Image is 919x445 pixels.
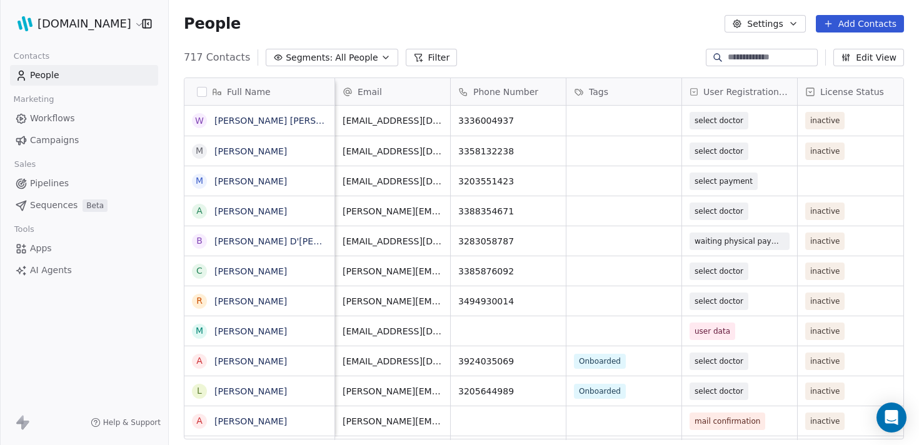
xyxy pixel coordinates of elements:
div: Full Name [184,78,334,105]
button: Filter [406,49,458,66]
div: R [196,294,203,307]
span: License Status [820,86,884,98]
a: Pipelines [10,173,158,194]
a: [PERSON_NAME] [214,176,287,186]
span: inactive [810,205,840,217]
span: 3205644989 [458,385,558,397]
span: Onboarded [574,354,626,369]
span: select doctor [695,355,743,367]
a: [PERSON_NAME] [214,386,287,396]
div: C [196,264,203,277]
span: [PERSON_NAME][EMAIL_ADDRESS][DOMAIN_NAME] [343,295,443,307]
span: select doctor [695,265,743,277]
div: Email [335,78,450,105]
div: M [196,144,203,157]
div: M [196,174,203,187]
span: [DOMAIN_NAME] [38,16,131,32]
span: Segments: [286,51,333,64]
span: mail confirmation [695,415,760,427]
span: People [30,69,59,82]
span: Email [358,86,382,98]
div: User Registration Step [682,78,797,105]
span: waiting physical payment [695,235,785,247]
span: select doctor [695,205,743,217]
span: inactive [810,295,840,307]
a: AI Agents [10,260,158,281]
span: inactive [810,355,840,367]
span: 3924035069 [458,355,558,367]
span: 3494930014 [458,295,558,307]
span: Full Name [227,86,271,98]
a: [PERSON_NAME] [214,296,287,306]
span: Apps [30,242,52,255]
span: Help & Support [103,417,161,427]
span: [PERSON_NAME][EMAIL_ADDRESS][DOMAIN_NAME] [343,415,443,427]
a: People [10,65,158,86]
div: A [196,204,203,217]
span: [PERSON_NAME][EMAIL_ADDRESS][PERSON_NAME][DOMAIN_NAME] [343,265,443,277]
a: [PERSON_NAME] [214,416,287,426]
span: user data [695,325,730,337]
a: Campaigns [10,130,158,151]
button: Settings [725,15,805,32]
span: Sequences [30,199,78,212]
span: 3336004937 [458,114,558,127]
span: [PERSON_NAME][EMAIL_ADDRESS][DOMAIN_NAME] [343,205,443,217]
span: inactive [810,145,840,157]
button: Edit View [833,49,904,66]
img: M%20Monitoro%20new%20icon.svg [18,16,33,31]
button: [DOMAIN_NAME] [15,13,133,34]
a: [PERSON_NAME] [214,206,287,216]
span: [EMAIL_ADDRESS][DOMAIN_NAME] [343,355,443,367]
div: License Status [798,78,913,105]
span: Pipelines [30,177,69,190]
a: [PERSON_NAME] [214,266,287,276]
span: [EMAIL_ADDRESS][DOMAIN_NAME] [343,325,443,337]
span: 3283058787 [458,235,558,247]
div: W [195,114,204,127]
div: Phone Number [451,78,566,105]
span: select payment [695,175,753,187]
span: select doctor [695,114,743,127]
span: 3203551423 [458,175,558,187]
span: [PERSON_NAME][EMAIL_ADDRESS][PERSON_NAME][DOMAIN_NAME] [343,385,443,397]
span: Contacts [8,47,55,66]
a: [PERSON_NAME] [214,356,287,366]
span: [EMAIL_ADDRESS][DOMAIN_NAME] [343,235,443,247]
div: M [196,324,203,337]
span: inactive [810,235,840,247]
a: Apps [10,238,158,259]
span: Tools [9,220,39,239]
a: [PERSON_NAME] D'[PERSON_NAME] [214,236,372,246]
span: 717 Contacts [184,50,250,65]
span: select doctor [695,295,743,307]
span: inactive [810,385,840,397]
a: SequencesBeta [10,195,158,216]
span: Beta [83,199,108,212]
span: All People [335,51,378,64]
span: Onboarded [574,384,626,399]
div: Tags [566,78,681,105]
span: select doctor [695,145,743,157]
span: Sales [9,155,41,174]
span: [EMAIL_ADDRESS][DOMAIN_NAME] [343,114,443,127]
span: AI Agents [30,264,72,277]
span: Campaigns [30,134,79,147]
span: User Registration Step [703,86,790,98]
span: 3388354671 [458,205,558,217]
span: 3385876092 [458,265,558,277]
span: Tags [589,86,608,98]
span: People [184,14,241,33]
span: 3358132238 [458,145,558,157]
a: [PERSON_NAME] [214,326,287,336]
span: [EMAIL_ADDRESS][DOMAIN_NAME] [343,145,443,157]
span: inactive [810,114,840,127]
a: Workflows [10,108,158,129]
div: A [196,414,203,427]
a: [PERSON_NAME] [PERSON_NAME] [214,116,363,126]
div: B [196,234,203,247]
div: grid [184,106,335,440]
div: A [196,354,203,367]
div: L [197,384,202,397]
button: Add Contacts [816,15,904,32]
